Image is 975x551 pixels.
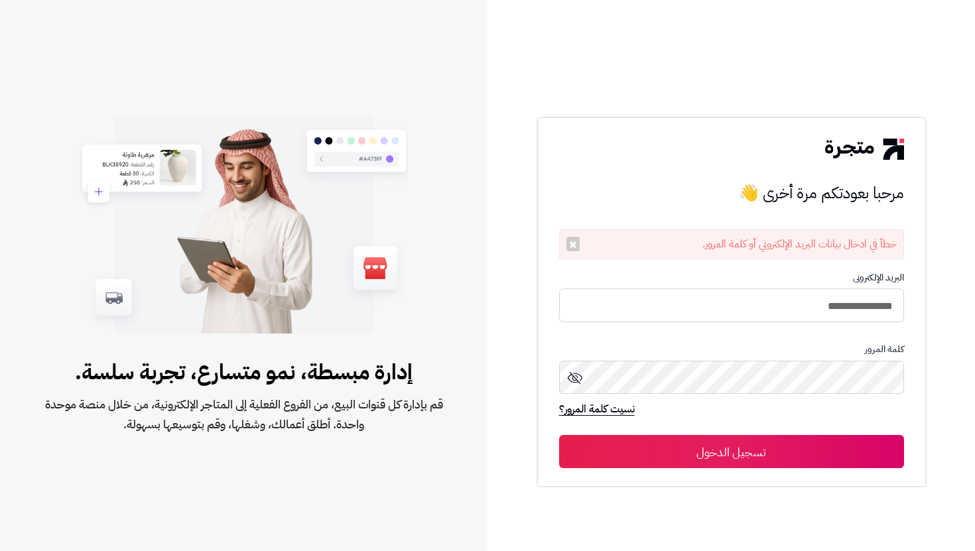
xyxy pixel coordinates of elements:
[559,435,904,468] button: تسجيل الدخول
[559,344,904,355] p: كلمة المرور
[559,229,904,259] div: خطأ في ادخال بيانات البريد الإلكتروني أو كلمة المرور.
[42,395,445,434] span: قم بإدارة كل قنوات البيع، من الفروع الفعلية إلى المتاجر الإلكترونية، من خلال منصة موحدة واحدة. أط...
[825,139,903,160] img: logo-2.png
[559,180,904,206] h3: مرحبا بعودتكم مرة أخرى 👋
[559,401,635,420] a: نسيت كلمة المرور؟
[42,356,445,388] span: إدارة مبسطة، نمو متسارع، تجربة سلسة.
[566,237,580,251] button: ×
[559,273,904,283] p: البريد الإلكترونى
